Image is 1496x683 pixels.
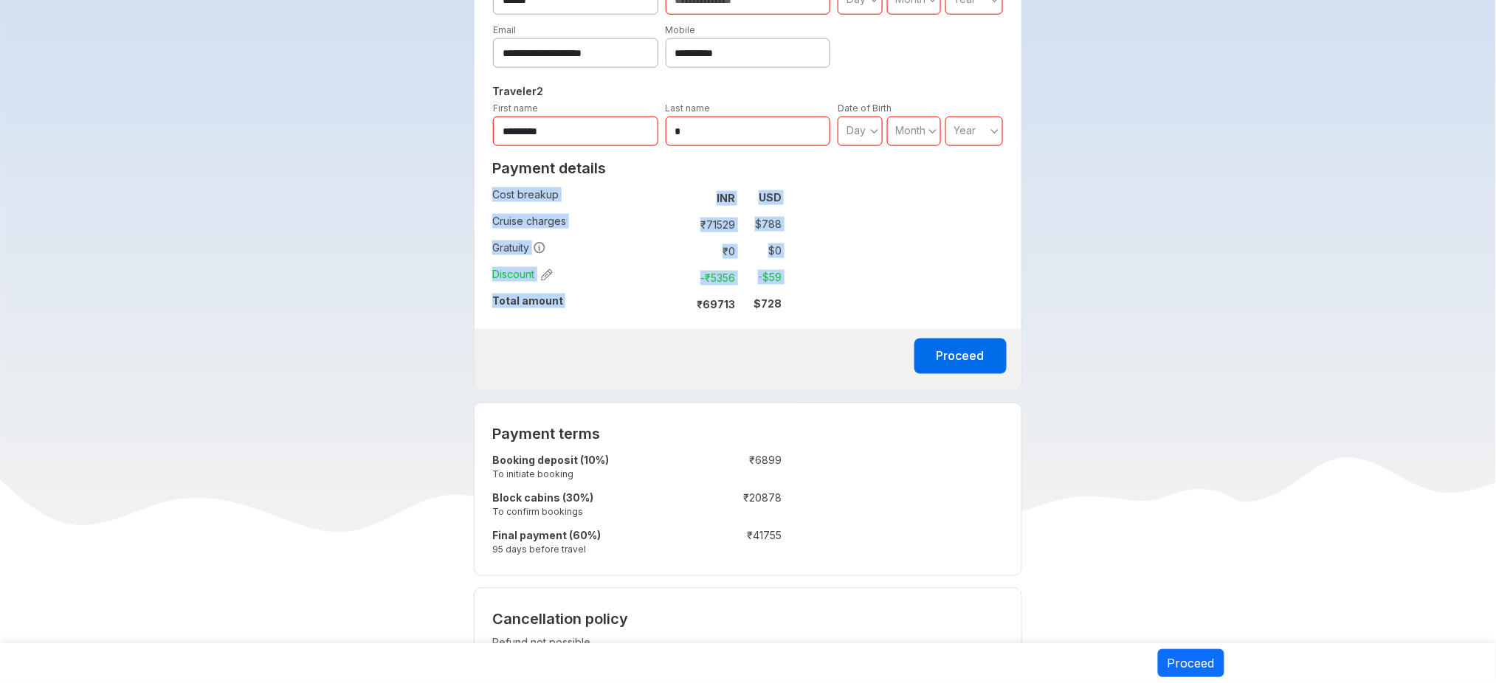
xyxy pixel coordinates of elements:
label: Mobile [666,24,696,35]
td: Cruise charges [492,211,672,238]
small: To initiate booking [492,468,686,481]
label: Email [493,24,516,35]
span: Day [847,124,866,136]
span: Year [954,124,976,136]
td: -₹ 5356 [679,267,741,288]
strong: USD [759,191,782,204]
label: Date of Birth [838,103,892,114]
h2: Payment terms [492,426,782,443]
label: First name [493,103,538,114]
span: Gratuity [492,240,546,255]
span: Month [896,124,926,136]
td: : [672,264,679,291]
td: ₹ 20878 [694,488,782,526]
td: -$ 59 [741,267,782,288]
svg: angle down [990,124,999,139]
td: ₹ 41755 [694,526,782,564]
td: ₹ 6899 [694,451,782,488]
small: 95 days before travel [492,544,686,556]
td: Cost breakup [492,184,672,211]
td: : [672,184,679,211]
label: Last name [666,103,711,114]
td: : [672,238,679,264]
small: To confirm bookings [492,506,686,519]
strong: INR [717,192,735,204]
td: : [672,291,679,317]
strong: Block cabins (30%) [492,492,593,505]
td: : [686,451,694,488]
td: : [686,488,694,526]
strong: $ 728 [754,297,782,310]
span: Discount [492,267,553,282]
button: Proceed [914,339,1007,374]
button: Proceed [1158,649,1224,677]
strong: ₹ 69713 [697,298,735,311]
h5: Traveler 2 [489,83,1007,100]
h2: Payment details [492,159,782,177]
td: ₹ 71529 [679,214,741,235]
svg: angle down [928,124,937,139]
strong: Booking deposit (10%) [492,454,609,467]
p: Refund not possible [492,636,1004,651]
strong: Total amount [492,294,563,307]
svg: angle down [870,124,879,139]
td: ₹ 0 [679,240,741,261]
td: : [686,526,694,564]
strong: Final payment (60%) [492,530,601,542]
td: $ 0 [741,240,782,261]
h2: Cancellation policy [492,611,1004,628]
td: $ 788 [741,214,782,235]
td: : [672,211,679,238]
